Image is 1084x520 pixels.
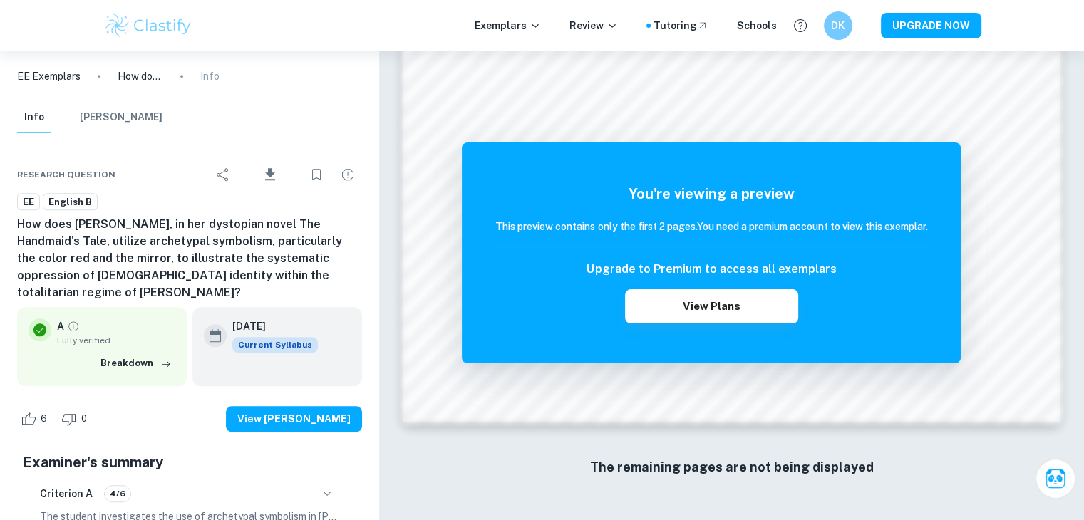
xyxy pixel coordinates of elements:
span: EE [18,195,39,209]
div: Bookmark [302,160,331,189]
h6: This preview contains only the first 2 pages. You need a premium account to view this exemplar. [495,219,927,234]
a: Schools [737,18,777,33]
span: English B [43,195,97,209]
button: UPGRADE NOW [881,13,981,38]
button: Breakdown [97,353,175,374]
div: Share [209,160,237,189]
p: Review [569,18,618,33]
img: Clastify logo [103,11,194,40]
h6: How does [PERSON_NAME], in her dystopian novel The Handmaid's Tale, utilize archetypal symbolism,... [17,216,362,301]
button: View Plans [625,289,797,323]
button: View [PERSON_NAME] [226,406,362,432]
p: A [57,318,64,334]
a: EE [17,193,40,211]
div: Dislike [58,407,95,430]
div: Download [240,156,299,193]
button: Help and Feedback [788,14,812,38]
div: Like [17,407,55,430]
h6: The remaining pages are not being displayed [432,457,1032,477]
p: Info [200,68,220,84]
button: DK [824,11,852,40]
p: How does [PERSON_NAME], in her dystopian novel The Handmaid's Tale, utilize archetypal symbolism,... [118,68,163,84]
h6: [DATE] [232,318,306,334]
a: Grade fully verified [67,320,80,333]
span: 4/6 [105,487,130,500]
p: Exemplars [475,18,541,33]
span: Research question [17,168,115,181]
a: Tutoring [654,18,708,33]
h6: Upgrade to Premium to access all exemplars [587,261,836,278]
a: English B [43,193,98,211]
h6: DK [830,18,846,33]
a: EE Exemplars [17,68,81,84]
h6: Criterion A [40,486,93,501]
span: 6 [33,412,55,426]
div: Report issue [334,160,362,189]
h5: Examiner's summary [23,452,356,473]
span: Fully verified [57,334,175,347]
h5: You're viewing a preview [495,183,927,204]
button: [PERSON_NAME] [80,102,162,133]
div: This exemplar is based on the current syllabus. Feel free to refer to it for inspiration/ideas wh... [232,337,318,353]
button: Ask Clai [1036,459,1075,499]
span: Current Syllabus [232,337,318,353]
span: 0 [73,412,95,426]
button: Info [17,102,51,133]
